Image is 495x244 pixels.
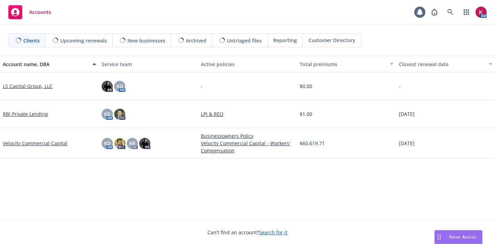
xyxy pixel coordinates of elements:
[449,234,477,240] span: Nova Assist
[3,61,88,68] div: Account name, DBA
[399,140,415,147] span: [DATE]
[201,82,203,90] span: -
[3,110,48,118] a: RBI Private Lending
[399,110,415,118] span: [DATE]
[459,5,473,19] a: Switch app
[227,37,262,44] span: Untriaged files
[117,82,123,90] span: KD
[127,37,165,44] span: New businesses
[139,138,150,149] img: photo
[6,2,54,22] a: Accounts
[186,37,206,44] span: Archived
[476,7,487,18] img: photo
[297,56,396,72] button: Total premiums
[396,56,495,72] button: Closest renewal date
[273,37,297,44] span: Reporting
[23,37,40,44] span: Clients
[201,110,294,118] a: LPI & REO
[104,110,111,118] span: KD
[3,140,68,147] a: Velocity Commercial Capital
[399,61,485,68] div: Closest renewal date
[129,140,135,147] span: AR
[114,109,125,120] img: photo
[104,140,111,147] span: KD
[300,61,385,68] div: Total premiums
[435,230,443,244] div: Drag to move
[201,132,294,140] a: Businessowners Policy
[60,37,107,44] span: Upcoming renewals
[3,82,53,90] a: LS Capital Group, LLC
[427,5,441,19] a: Report a Bug
[102,81,113,92] img: photo
[443,5,457,19] a: Search
[300,82,312,90] span: $0.00
[207,229,288,236] span: Can't find an account?
[102,61,195,68] div: Service team
[300,110,312,118] span: $1.00
[259,229,288,236] a: Search for it
[308,37,355,44] span: Customer Directory
[399,82,401,90] span: -
[198,56,297,72] button: Active policies
[29,9,51,15] span: Accounts
[99,56,198,72] button: Service team
[114,138,125,149] img: photo
[300,140,325,147] span: $60,619.71
[201,140,294,154] a: Velocity Commercial Capital - Workers' Compensation
[434,230,482,244] button: Nova Assist
[201,61,294,68] div: Active policies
